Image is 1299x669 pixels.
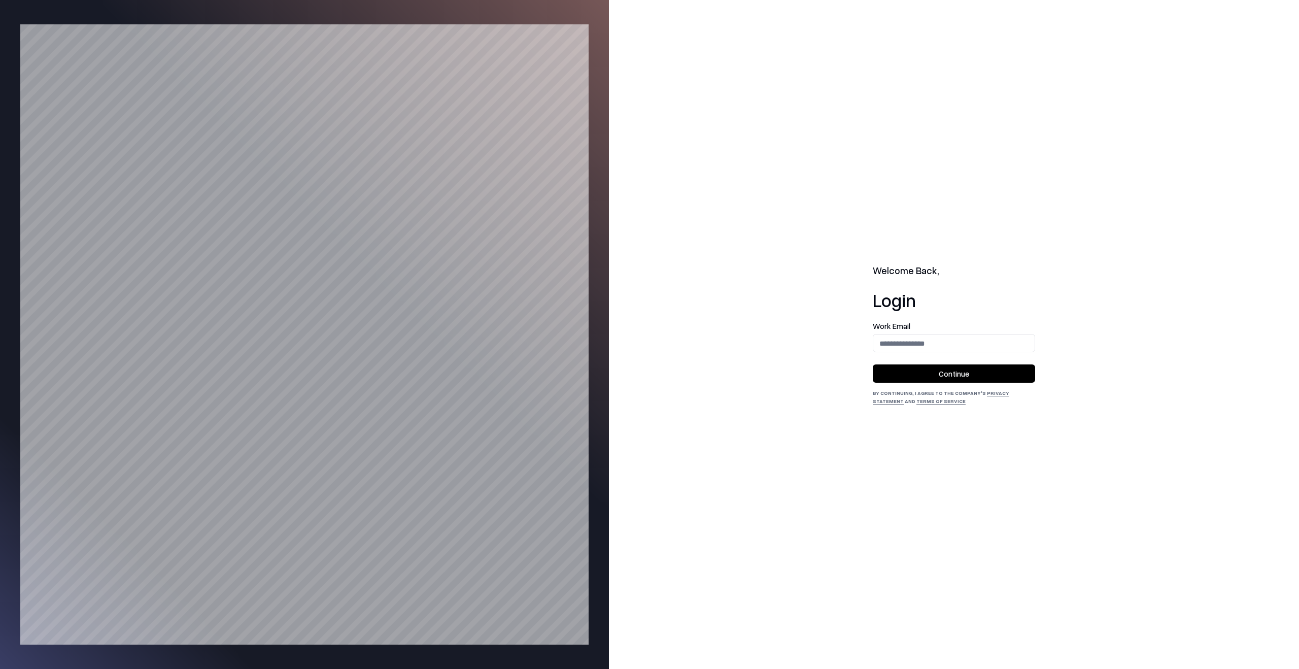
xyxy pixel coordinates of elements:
[916,398,966,404] a: Terms of Service
[873,290,1035,310] h1: Login
[873,364,1035,383] button: Continue
[873,322,1035,330] label: Work Email
[873,264,1035,278] h2: Welcome Back,
[873,389,1035,405] div: By continuing, I agree to the Company's and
